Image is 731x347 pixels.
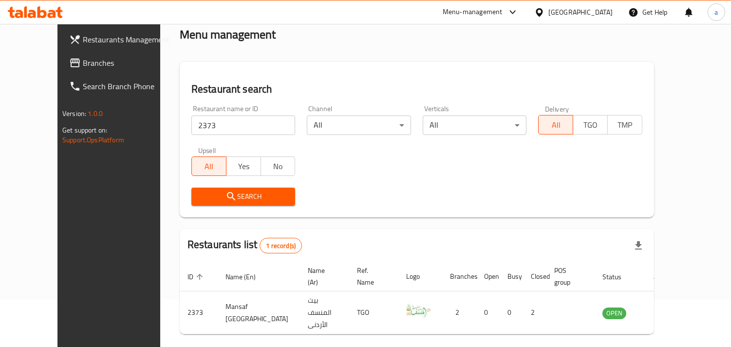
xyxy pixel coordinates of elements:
div: Menu-management [443,6,503,18]
th: Logo [398,262,442,291]
th: Action [646,262,679,291]
span: POS group [554,265,583,288]
th: Busy [500,262,523,291]
a: Branches [61,51,180,75]
table: enhanced table [180,262,679,334]
span: a [714,7,718,18]
td: 2 [442,291,476,334]
th: Open [476,262,500,291]
span: Branches [83,57,172,69]
div: Total records count [260,238,302,253]
span: ID [187,271,206,283]
span: No [265,159,292,173]
span: Search Branch Phone [83,80,172,92]
span: All [196,159,223,173]
button: TMP [607,115,642,135]
td: 2373 [180,291,218,334]
span: Search [199,191,288,203]
span: Status [602,271,634,283]
td: 2 [523,291,546,334]
label: Delivery [545,105,569,112]
span: TMP [612,118,638,132]
div: All [307,116,411,135]
button: Yes [226,156,261,176]
th: Branches [442,262,476,291]
span: Restaurants Management [83,34,172,45]
span: Version: [62,107,86,120]
span: 1.0.0 [88,107,103,120]
td: بيت المنسف الأردنى [300,291,349,334]
a: Search Branch Phone [61,75,180,98]
span: 1 record(s) [260,241,301,251]
span: TGO [577,118,604,132]
input: Search for restaurant name or ID.. [191,116,296,135]
div: All [423,116,527,135]
button: TGO [573,115,608,135]
td: Mansaf [GEOGRAPHIC_DATA] [218,291,300,334]
button: All [538,115,573,135]
span: Get support on: [62,124,107,136]
span: Ref. Name [357,265,387,288]
button: All [191,156,226,176]
h2: Restaurants list [187,237,302,253]
td: TGO [349,291,398,334]
div: Export file [627,234,650,257]
th: Closed [523,262,546,291]
span: Yes [230,159,257,173]
div: Menu [654,307,672,319]
div: [GEOGRAPHIC_DATA] [548,7,613,18]
td: 0 [476,291,500,334]
a: Support.OpsPlatform [62,134,124,146]
span: Name (En) [225,271,268,283]
h2: Menu management [180,27,276,42]
span: All [543,118,569,132]
button: No [261,156,296,176]
td: 0 [500,291,523,334]
button: Search [191,188,296,206]
h2: Restaurant search [191,82,642,96]
img: Mansaf Jordanian House [406,299,431,323]
a: Restaurants Management [61,28,180,51]
span: Name (Ar) [308,265,337,288]
span: OPEN [602,308,626,319]
label: Upsell [198,147,216,154]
